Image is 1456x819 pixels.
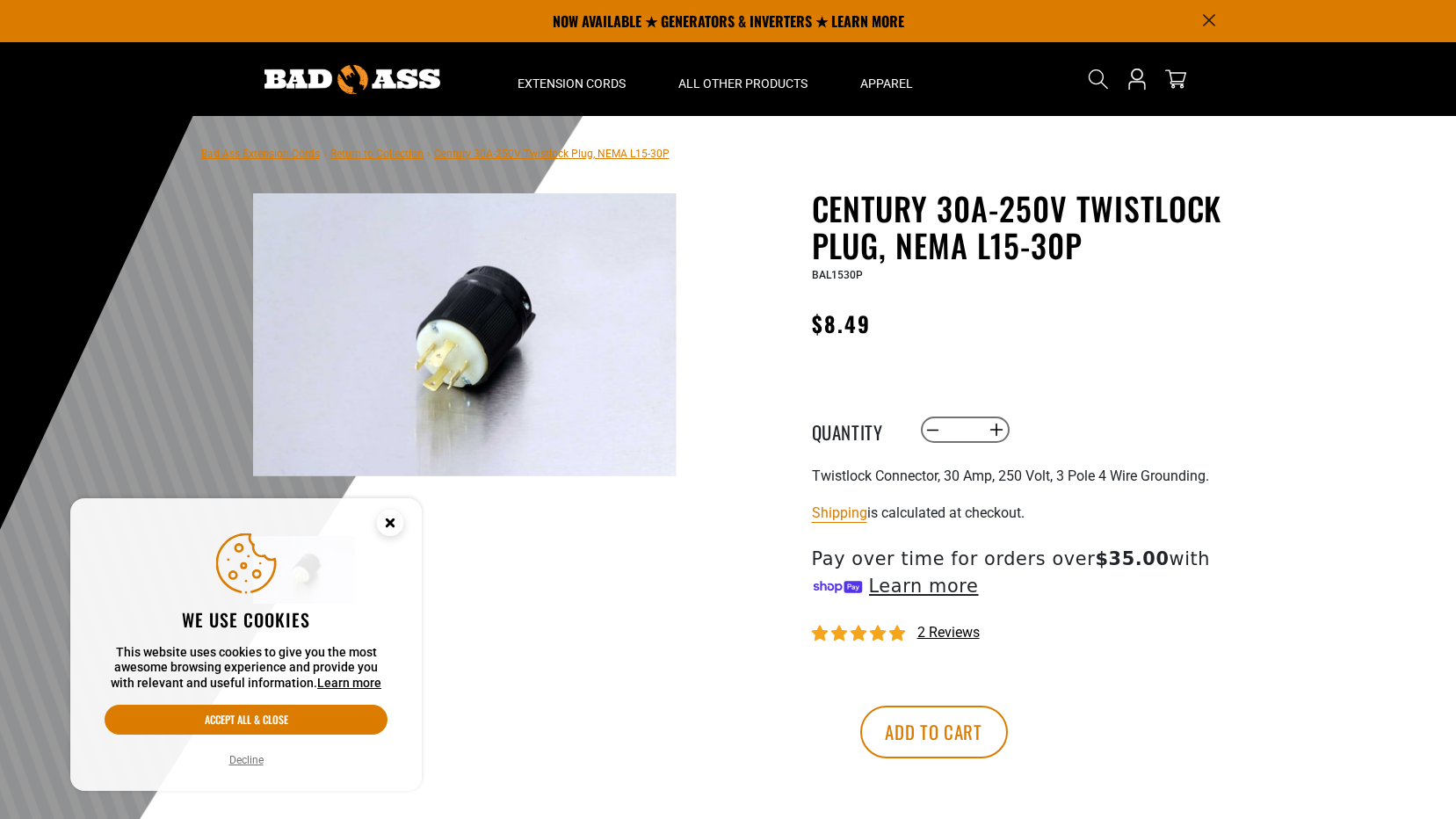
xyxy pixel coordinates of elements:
div: is calculated at checkout. [812,501,1242,525]
button: Accept all & close [105,705,388,735]
span: 2 reviews [917,624,980,641]
span: Extension Cords [518,76,626,91]
a: Bad Ass Extension Cords [201,148,320,160]
h2: We use cookies [105,608,388,631]
span: All Other Products [678,76,808,91]
span: BAL1530P [812,269,863,281]
aside: Cookie Consent [70,498,422,792]
h1: Century 30A-250V Twistlock Plug, NEMA L15-30P [812,190,1242,264]
span: › [323,148,327,160]
nav: breadcrumbs [201,142,670,163]
summary: Extension Cords [491,42,652,116]
img: Bad Ass Extension Cords [264,65,440,94]
p: This website uses cookies to give you the most awesome browsing experience and provide you with r... [105,645,388,692]
a: Return to Collection [330,148,424,160]
span: $8.49 [812,308,871,339]
span: Twistlock Connector, 30 Amp, 250 Volt, 3 Pole 4 Wire Grounding. [812,467,1209,484]
summary: All Other Products [652,42,834,116]
a: Learn more [317,676,381,690]
summary: Apparel [834,42,939,116]
button: Add to cart [860,706,1008,758]
span: › [427,148,431,160]
span: Apparel [860,76,913,91]
a: Shipping [812,504,867,521]
span: Century 30A-250V Twistlock Plug, NEMA L15-30P [434,148,670,160]
span: 5.00 stars [812,626,909,642]
summary: Search [1084,65,1112,93]
label: Quantity [812,418,900,441]
button: Decline [224,751,269,769]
